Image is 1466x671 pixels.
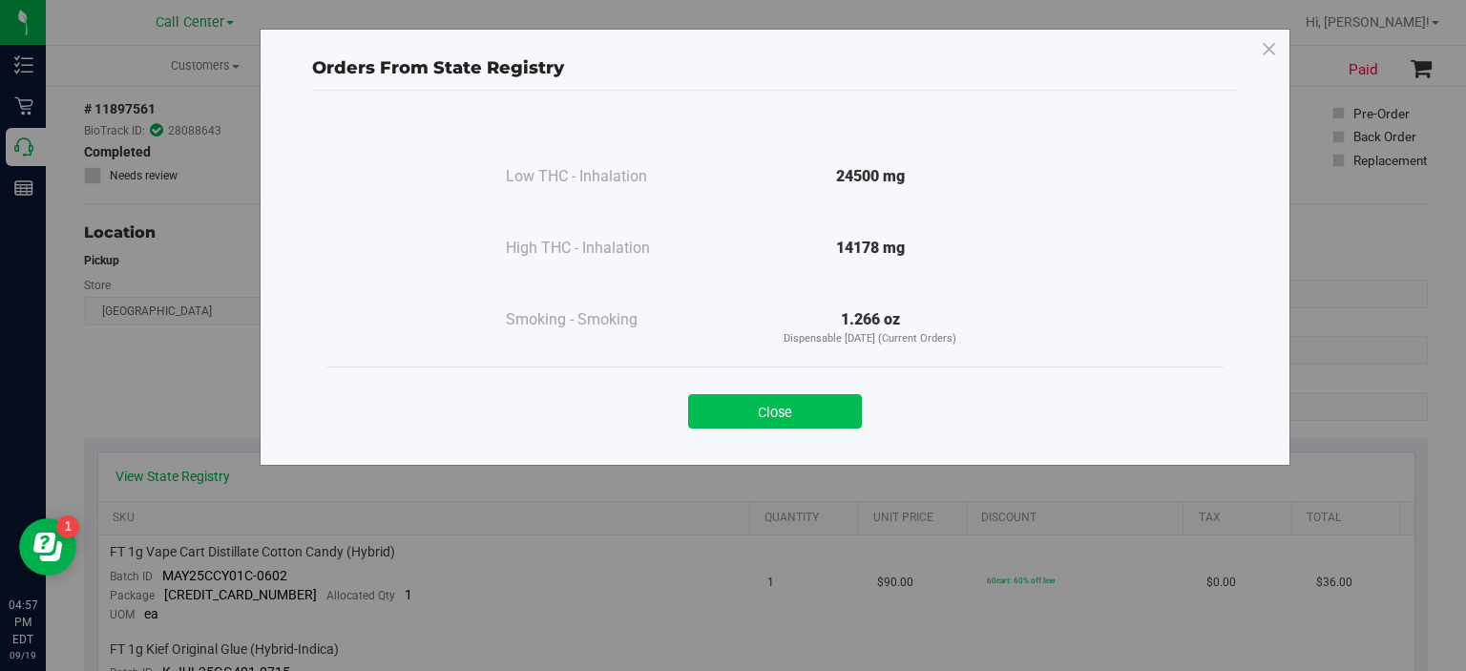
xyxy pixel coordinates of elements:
[506,308,697,331] div: Smoking - Smoking
[688,394,862,429] button: Close
[312,57,564,78] span: Orders From State Registry
[56,515,79,538] iframe: Resource center unread badge
[697,308,1044,347] div: 1.266 oz
[697,165,1044,188] div: 24500 mg
[19,518,76,576] iframe: Resource center
[697,331,1044,347] p: Dispensable [DATE] (Current Orders)
[506,165,697,188] div: Low THC - Inhalation
[506,237,697,260] div: High THC - Inhalation
[697,237,1044,260] div: 14178 mg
